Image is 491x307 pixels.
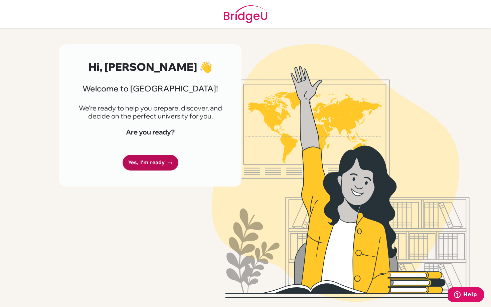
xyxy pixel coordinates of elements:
p: We're ready to help you prepare, discover, and decide on the perfect university for you. [75,104,225,120]
h3: Welcome to [GEOGRAPHIC_DATA]! [75,84,225,93]
h4: Are you ready? [75,128,225,136]
iframe: Opens a widget where you can find more information [448,287,484,304]
h2: Hi, [PERSON_NAME] 👋 [75,60,225,73]
a: Yes, I'm ready [123,155,178,171]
